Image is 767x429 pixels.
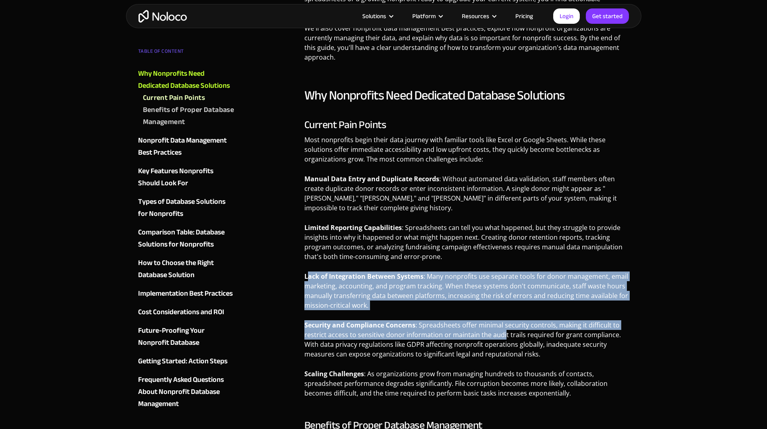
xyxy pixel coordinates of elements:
strong: Limited Reporting Capabilities [304,223,402,232]
a: Key Features Nonprofits Should Look For [138,165,236,189]
p: We'll also cover nonprofit data management best practices, explore how nonprofit organizations ar... [304,23,629,68]
p: : Spreadsheets offer minimal security controls, making it difficult to restrict access to sensiti... [304,320,629,365]
p: : Spreadsheets can tell you what happened, but they struggle to provide insights into why it happ... [304,223,629,267]
a: home [139,10,187,23]
p: Most nonprofits begin their data journey with familiar tools like Excel or Google Sheets. While t... [304,135,629,170]
strong: Manual Data Entry and Duplicate Records [304,174,439,183]
a: Why Nonprofits Need Dedicated Database Solutions [138,68,236,92]
strong: Security and Compliance Concerns [304,321,416,330]
div: Platform [412,11,436,21]
a: Cost Considerations and ROI [138,306,236,318]
p: : Many nonprofits use separate tools for donor management, email marketing, accounting, and progr... [304,271,629,316]
a: Implementation Best Practices [138,288,236,300]
h2: Why Nonprofits Need Dedicated Database Solutions [304,87,629,104]
h3: Current Pain Points [304,119,629,131]
div: Resources [462,11,489,21]
strong: Lack of Integration Between Systems [304,272,424,281]
div: Resources [452,11,505,21]
div: Cost Considerations and ROI [138,306,224,318]
a: Getting Started: Action Steps [138,355,236,367]
a: How to Choose the Right Database Solution [138,257,236,281]
p: : As organizations grow from managing hundreds to thousands of contacts, spreadsheet performance ... [304,369,629,404]
div: Current Pain Points [143,92,205,104]
div: Getting Started: Action Steps [138,355,227,367]
a: Pricing [505,11,543,21]
a: Get started [586,8,629,24]
a: Frequently Asked Questions About Nonprofit Database Management [138,374,236,410]
div: Solutions [362,11,386,21]
a: Types of Database Solutions for Nonprofits [138,196,236,220]
a: Login [553,8,580,24]
strong: Scaling Challenges [304,369,364,378]
div: Solutions [352,11,402,21]
a: Comparison Table: Database Solutions for Nonprofits [138,226,236,251]
div: Implementation Best Practices [138,288,233,300]
div: Platform [402,11,452,21]
a: Nonprofit Data Management Best Practices [138,135,236,159]
a: Future-Proofing Your Nonprofit Database [138,325,236,349]
div: TABLE OF CONTENT [138,45,236,61]
p: : Without automated data validation, staff members often create duplicate donor records or enter ... [304,174,629,219]
a: Benefits of Proper Database Management [143,104,236,128]
a: Current Pain Points [143,92,236,104]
